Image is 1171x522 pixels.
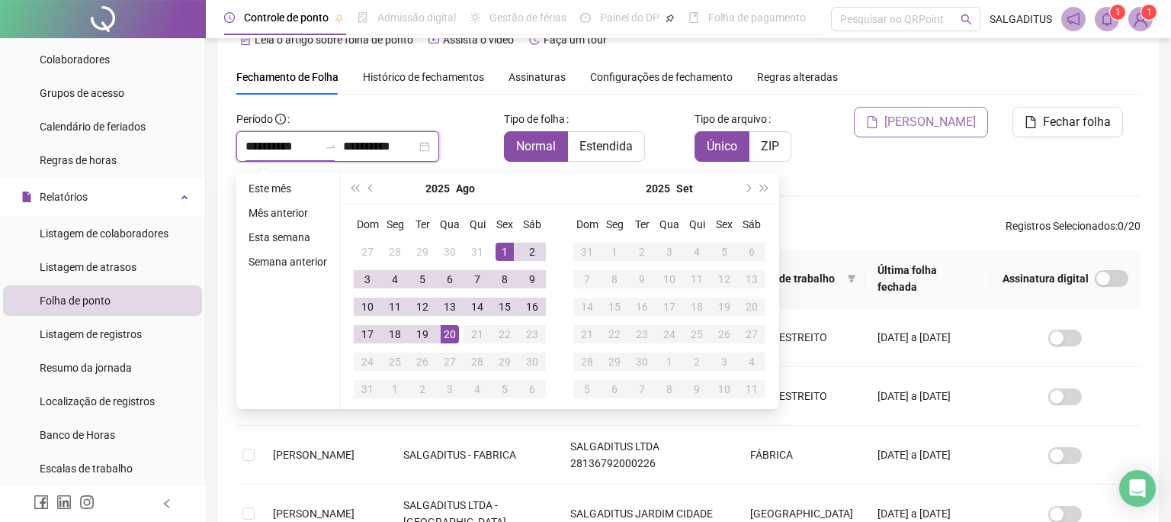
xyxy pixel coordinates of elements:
sup: 1 [1110,5,1125,20]
td: 2025-10-09 [683,375,711,403]
span: facebook [34,495,49,510]
span: Regras alteradas [757,72,838,82]
div: 29 [605,353,624,371]
span: Período [236,113,273,125]
div: 6 [743,243,761,261]
div: 20 [743,298,761,316]
div: 2 [688,353,706,371]
div: 30 [441,243,459,261]
span: Folha de pagamento [708,11,806,24]
span: 1 [1115,7,1121,18]
td: 2025-09-12 [711,266,738,293]
div: 10 [660,270,679,288]
span: clock-circle [224,12,235,23]
div: 11 [386,298,404,316]
span: Calendário de feriados [40,121,146,133]
td: 2025-08-12 [409,293,436,321]
td: 2025-08-17 [354,321,381,348]
div: 27 [441,353,459,371]
td: 2025-10-11 [738,375,765,403]
td: 2025-10-06 [601,375,628,403]
span: Admissão digital [377,11,456,24]
td: 2025-09-13 [738,266,765,293]
span: Listagem de registros [40,328,142,340]
td: 2025-08-31 [573,238,601,266]
td: 2025-09-25 [683,321,711,348]
button: year panel [646,173,670,204]
div: 26 [715,325,733,343]
td: [DATE] a [DATE] [865,308,990,367]
button: prev-year [363,173,380,204]
td: 2025-09-02 [409,375,436,403]
div: 25 [386,353,404,371]
div: 18 [386,325,404,343]
td: 2025-07-28 [381,238,409,266]
td: 2025-09-06 [518,375,546,403]
th: Seg [601,211,628,238]
th: Sáb [738,211,765,238]
div: 1 [496,243,514,261]
div: 19 [715,298,733,316]
td: 2025-08-16 [518,293,546,321]
span: Único [707,139,737,153]
div: 9 [633,270,651,288]
li: Mês anterior [242,204,333,222]
td: 2025-10-08 [656,375,683,403]
span: youtube [428,34,439,45]
span: Tipo de arquivo [695,111,767,127]
div: 27 [358,243,377,261]
td: 2025-07-29 [409,238,436,266]
span: Estendida [579,139,633,153]
div: 4 [688,243,706,261]
div: 14 [578,298,596,316]
td: 2025-09-14 [573,293,601,321]
div: 29 [496,353,514,371]
td: 2025-08-25 [381,348,409,375]
td: 2025-08-18 [381,321,409,348]
td: 2025-09-26 [711,321,738,348]
div: 28 [386,243,404,261]
div: 31 [468,243,486,261]
span: notification [1067,12,1080,26]
span: Localização de registros [40,395,155,408]
div: 16 [633,298,651,316]
div: 6 [523,380,541,398]
td: 2025-08-04 [381,266,409,293]
button: [PERSON_NAME] [854,107,988,137]
span: Faça um tour [544,34,607,46]
div: 18 [688,298,706,316]
div: 17 [660,298,679,316]
div: 15 [496,298,514,316]
td: 2025-10-05 [573,375,601,403]
div: 4 [468,380,486,398]
div: 19 [413,325,432,343]
td: FÁBRICA [738,426,865,485]
div: 9 [523,270,541,288]
th: Dom [354,211,381,238]
td: 2025-09-06 [738,238,765,266]
span: search [961,14,972,25]
div: 3 [660,243,679,261]
div: 1 [386,380,404,398]
td: 2025-08-10 [354,293,381,321]
span: Controle de ponto [244,11,329,24]
td: 2025-09-08 [601,266,628,293]
div: 27 [743,325,761,343]
span: bell [1100,12,1114,26]
td: 2025-08-06 [436,266,464,293]
td: 2025-09-27 [738,321,765,348]
td: 2025-08-22 [491,321,518,348]
span: dashboard [580,12,591,23]
span: Banco de Horas [40,429,115,441]
div: 21 [468,325,486,343]
div: 6 [441,270,459,288]
td: 2025-08-27 [436,348,464,375]
span: Listagem de colaboradores [40,227,168,240]
td: 2025-08-26 [409,348,436,375]
td: 2025-08-19 [409,321,436,348]
div: 23 [633,325,651,343]
div: 6 [605,380,624,398]
button: super-next-year [756,173,773,204]
td: 2025-08-20 [436,321,464,348]
th: Sáb [518,211,546,238]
